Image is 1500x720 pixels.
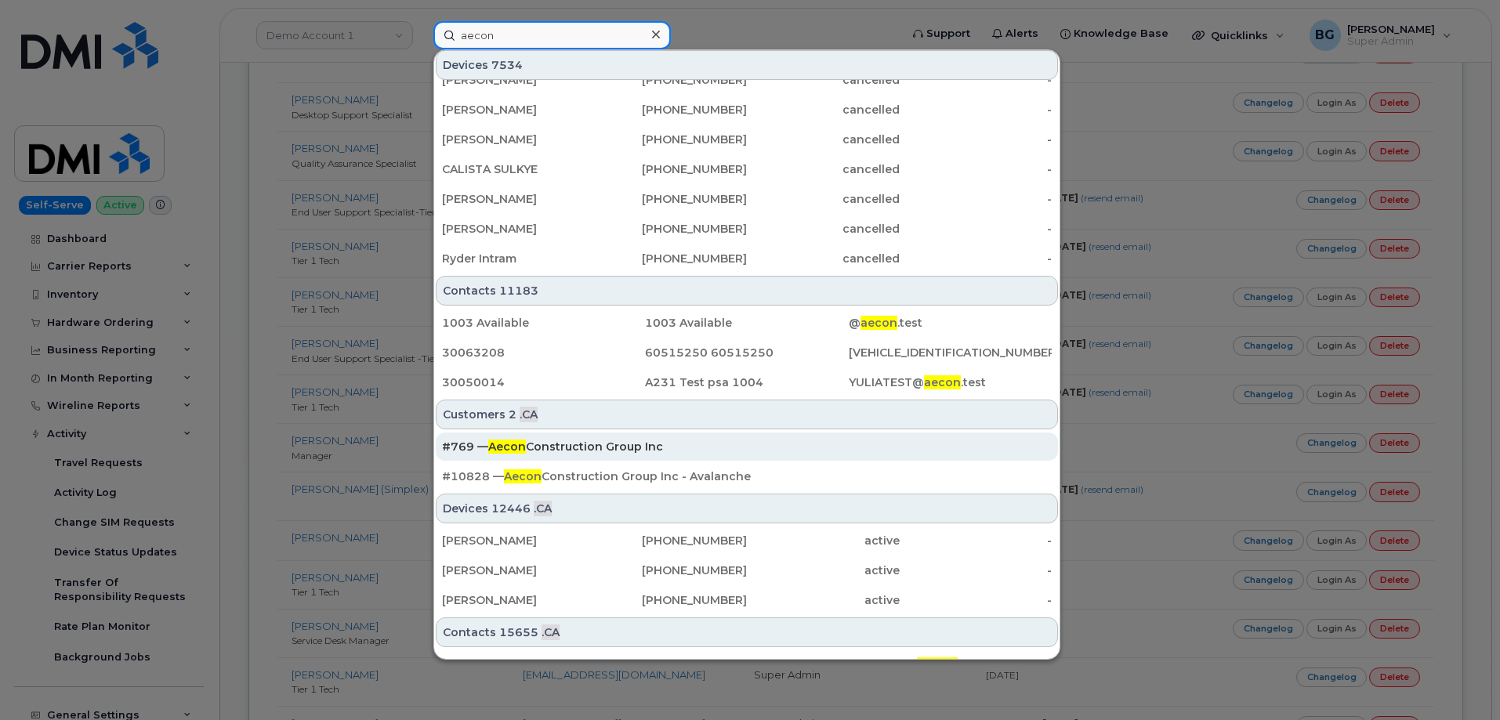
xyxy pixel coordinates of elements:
div: 1003 Available [645,315,848,331]
div: [PERSON_NAME] [442,132,595,147]
span: 2 [509,407,516,422]
a: Ryder Intram[PHONE_NUMBER]cancelled- [436,244,1058,273]
div: Devices [436,50,1058,80]
a: [PERSON_NAME][PHONE_NUMBER]cancelled- [436,66,1058,94]
div: [PERSON_NAME] [442,533,595,548]
a: [PERSON_NAME][PHONE_NUMBER]active- [436,586,1058,614]
div: cancelled [747,221,900,237]
div: [PHONE_NUMBER] [595,102,748,118]
a: 3006320860515250 60515250[VEHICLE_IDENTIFICATION_NUMBER]@.COM [436,338,1058,367]
div: cancelled [747,72,900,88]
div: [PERSON_NAME] [645,657,848,672]
div: [PHONE_NUMBER] [595,563,748,578]
a: [PERSON_NAME][PHONE_NUMBER]cancelled- [436,96,1058,124]
div: [PHONE_NUMBER] [595,592,748,608]
div: [PHONE_NUMBER] [595,191,748,207]
div: [PHONE_NUMBER] [595,221,748,237]
div: [PERSON_NAME] [442,592,595,608]
a: CALISTA SULKYE[PHONE_NUMBER]cancelled- [436,155,1058,183]
div: - [900,72,1053,88]
a: [PERSON_NAME][PHONE_NUMBER]cancelled- [436,185,1058,213]
div: - [900,592,1053,608]
div: AANJIKAR@ .COM [849,657,1052,672]
div: Customers [436,400,1058,429]
div: cancelled [747,161,900,177]
div: active [747,592,900,608]
div: - [900,251,1053,266]
div: [PERSON_NAME] [442,191,595,207]
span: AECON [917,657,958,671]
div: 1003 Available [442,315,645,331]
div: 30050014 [442,374,645,390]
a: [PERSON_NAME][PHONE_NUMBER]cancelled- [436,215,1058,243]
div: [PERSON_NAME] [442,563,595,578]
span: Aecon [504,469,542,483]
div: 60515250 60515250 [645,345,848,360]
a: #10828 —AeconConstruction Group Inc - Avalanche [436,462,1058,490]
div: - [900,221,1053,237]
a: 30035220[PERSON_NAME]AANJIKAR@AECON.COM [436,650,1058,678]
div: 30063208 [442,345,645,360]
div: Ryder Intram [442,251,595,266]
div: Devices [436,494,1058,523]
div: - [900,161,1053,177]
div: [PHONE_NUMBER] [595,161,748,177]
a: 30050014A231 Test psa 1004YULIATEST@aecon.test [436,368,1058,396]
div: [VEHICLE_IDENTIFICATION_NUMBER]@ .COM [849,345,1052,360]
div: [PERSON_NAME] [442,221,595,237]
span: Aecon [488,440,526,454]
span: .CA [542,624,560,640]
div: - [900,563,1053,578]
div: [PHONE_NUMBER] [595,72,748,88]
span: .CA [520,407,538,422]
div: Contacts [436,276,1058,306]
a: 1003 Available1003 Available@aecon.test [436,309,1058,337]
div: A231 Test psa 1004 [645,374,848,390]
span: aecon [924,375,961,389]
a: #769 —AeconConstruction Group Inc [436,432,1058,461]
div: @ .test [849,315,1052,331]
span: 12446 [491,501,531,516]
div: [PHONE_NUMBER] [595,132,748,147]
div: #769 — Construction Group Inc [442,439,1052,454]
a: [PERSON_NAME][PHONE_NUMBER]active- [436,556,1058,584]
span: 15655 [499,624,538,640]
span: 11183 [499,283,538,298]
div: #10828 — Construction Group Inc - Avalanche [442,469,1052,484]
div: Contacts [436,617,1058,647]
a: [PERSON_NAME][PHONE_NUMBER]active- [436,526,1058,555]
div: CALISTA SULKYE [442,161,595,177]
div: cancelled [747,102,900,118]
input: Find something... [433,21,671,49]
div: - [900,102,1053,118]
div: - [900,191,1053,207]
span: aecon [861,316,897,330]
div: [PERSON_NAME] [442,102,595,118]
div: - [900,132,1053,147]
div: [PHONE_NUMBER] [595,533,748,548]
span: 7534 [491,57,523,73]
div: - [900,533,1053,548]
a: [PERSON_NAME][PHONE_NUMBER]cancelled- [436,125,1058,154]
div: [PHONE_NUMBER] [595,251,748,266]
div: [PERSON_NAME] [442,72,595,88]
div: cancelled [747,132,900,147]
span: .CA [534,501,552,516]
div: active [747,563,900,578]
div: active [747,533,900,548]
div: 30035220 [442,657,645,672]
div: YULIATEST@ .test [849,374,1052,390]
div: cancelled [747,251,900,266]
div: cancelled [747,191,900,207]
